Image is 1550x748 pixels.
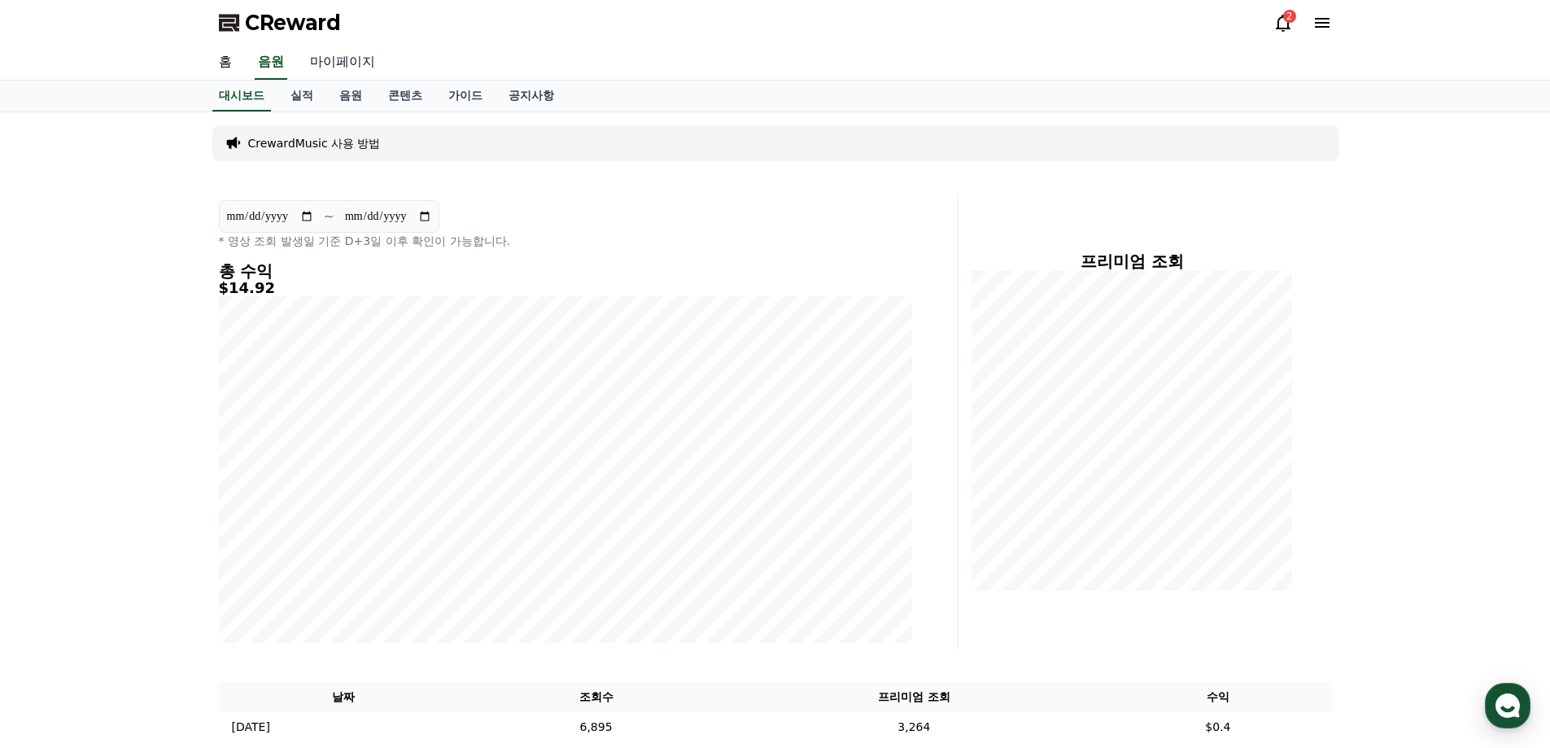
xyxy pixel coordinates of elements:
[496,81,567,112] a: 공지사항
[248,135,381,151] a: CrewardMusic 사용 방법
[51,540,61,553] span: 홈
[245,10,341,36] span: CReward
[1104,712,1331,742] td: $0.4
[149,541,168,554] span: 대화
[277,81,326,112] a: 실적
[219,233,912,249] p: * 영상 조회 발생일 기준 D+3일 이후 확인이 가능합니다.
[324,207,334,226] p: ~
[251,540,271,553] span: 설정
[723,682,1104,712] th: 프리미엄 조회
[212,81,271,112] a: 대시보드
[232,719,270,736] p: [DATE]
[255,46,287,80] a: 음원
[219,10,341,36] a: CReward
[206,46,245,80] a: 홈
[723,712,1104,742] td: 3,264
[971,252,1293,270] h4: 프리미엄 조회
[107,516,210,557] a: 대화
[469,712,724,742] td: 6,895
[1273,13,1293,33] a: 2
[210,516,312,557] a: 설정
[219,262,912,280] h4: 총 수익
[1104,682,1331,712] th: 수익
[435,81,496,112] a: 가이드
[1283,10,1296,23] div: 2
[326,81,375,112] a: 음원
[219,280,912,296] h5: $14.92
[375,81,435,112] a: 콘텐츠
[469,682,724,712] th: 조회수
[5,516,107,557] a: 홈
[297,46,388,80] a: 마이페이지
[219,682,469,712] th: 날짜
